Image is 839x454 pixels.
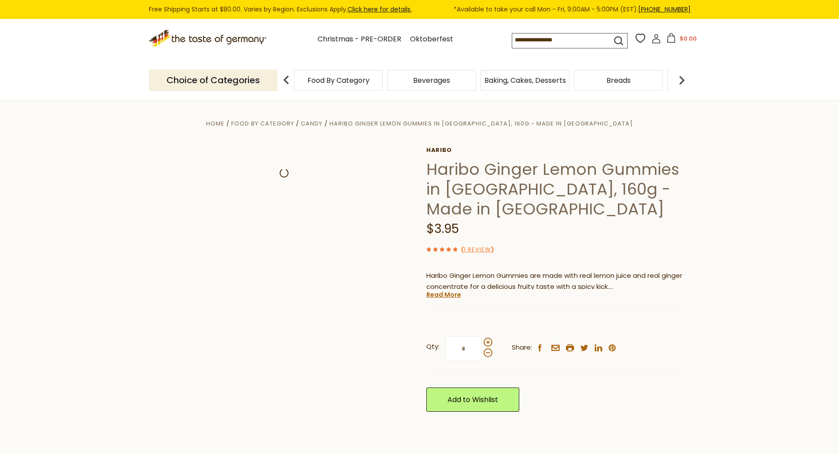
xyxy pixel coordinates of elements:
a: Oktoberfest [410,33,453,45]
div: Free Shipping Starts at $80.00. Varies by Region. Exclusions Apply. [149,4,691,15]
a: Read More [426,290,461,299]
a: Beverages [413,77,450,84]
a: Haribo Ginger Lemon Gummies in [GEOGRAPHIC_DATA], 160g - Made in [GEOGRAPHIC_DATA] [329,119,633,128]
button: $0.00 [663,33,700,46]
span: ( ) [461,245,494,254]
img: previous arrow [277,71,295,89]
a: Add to Wishlist [426,388,519,412]
a: [PHONE_NUMBER] [638,5,691,14]
a: Baking, Cakes, Desserts [484,77,566,84]
p: Haribo Ginger Lemon Gummies are made with real lemon juice and real ginger concentrate for a deli... [426,270,684,292]
a: Food By Category [307,77,370,84]
span: $0.00 [680,34,697,43]
a: Candy [301,119,322,128]
a: Click here for details. [347,5,412,14]
span: $3.95 [426,220,459,237]
input: Qty: [446,336,482,361]
a: Breads [606,77,631,84]
h1: Haribo Ginger Lemon Gummies in [GEOGRAPHIC_DATA], 160g - Made in [GEOGRAPHIC_DATA] [426,159,684,219]
span: *Available to take your call Mon - Fri, 9:00AM - 5:00PM (EST). [454,4,691,15]
a: Haribo [426,147,684,154]
p: Choice of Categories [149,70,277,91]
a: Home [206,119,225,128]
a: Christmas - PRE-ORDER [318,33,401,45]
a: Food By Category [231,119,294,128]
img: next arrow [673,71,691,89]
a: 1 Review [464,245,491,255]
span: Share: [512,342,532,353]
strong: Qty: [426,341,440,352]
